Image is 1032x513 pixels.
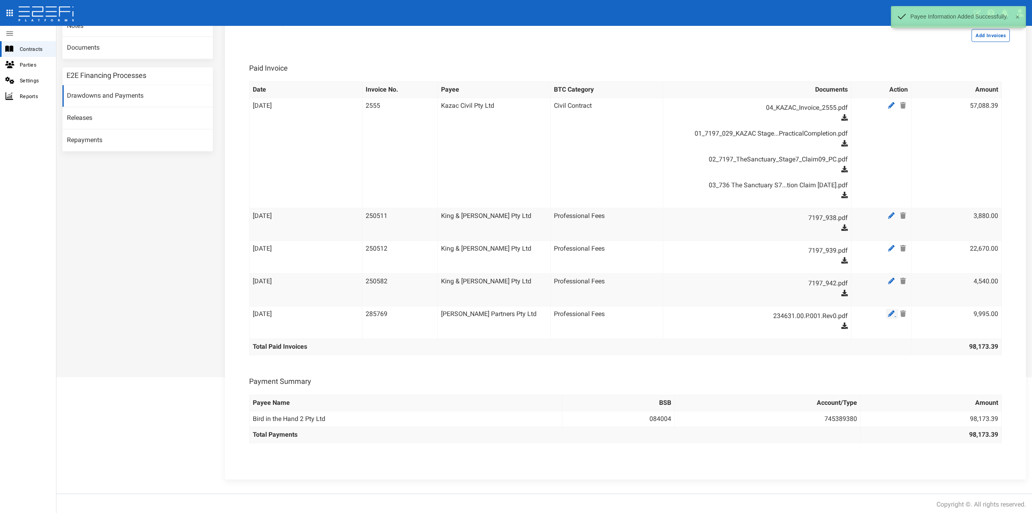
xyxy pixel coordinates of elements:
td: 57,088.39 [911,98,1002,208]
td: 285769 [362,306,438,339]
button: Add Invoices [972,29,1010,42]
td: 4,540.00 [911,273,1002,306]
th: Account/Type [675,395,861,411]
a: 7197_938.pdf [674,211,847,224]
td: Bird in the Hand 2 Pty Ltd [250,411,562,427]
td: Professional Fees [550,208,663,241]
th: Invoice No. [362,82,438,98]
td: 9,995.00 [911,306,1002,339]
td: [PERSON_NAME] Partners Pty Ltd [437,306,550,339]
p: Payee Information Added Successfully. [910,13,1008,20]
td: [DATE] [250,273,362,306]
td: 250582 [362,273,438,306]
a: Delete Payee [898,243,908,253]
a: Delete Payee [898,211,908,221]
span: Parties [20,60,50,69]
th: Amount [860,395,1001,411]
td: King & [PERSON_NAME] Pty Ltd [437,273,550,306]
td: Professional Fees [550,241,663,273]
a: Delete Payee [898,101,908,111]
th: Action [851,82,911,98]
a: Repayments [62,130,213,151]
a: 234631.00.P.001.Rev0.pdf [674,310,847,322]
a: 7197_942.pdf [674,277,847,290]
a: 04_KAZAC_Invoice_2555.pdf [674,101,847,114]
td: [DATE] [250,306,362,339]
td: 745389380 [675,411,861,427]
th: Payee [437,82,550,98]
td: 084004 [562,411,674,427]
th: Documents [663,82,851,98]
a: 03_736 The Sanctuary S7...tion Claim [DATE].pdf [674,179,847,192]
td: 98,173.39 [860,411,1001,427]
a: Releases [62,107,213,129]
a: Add Invoices [972,31,1010,39]
a: 01_7197_029_KAZAC Stage...PracticalCompletion.pdf [674,127,847,140]
th: Total Paid Invoices [250,339,911,355]
td: Kazac Civil Pty Ltd [437,98,550,208]
a: Delete Payee [898,276,908,286]
td: 250511 [362,208,438,241]
h3: Paid Invoice [249,65,288,72]
a: Drawdowns and Payments [62,85,213,107]
th: Total Payments [250,427,860,443]
span: Contracts [20,44,50,54]
span: Settings [20,76,50,85]
th: 98,173.39 [860,427,1001,443]
td: Civil Contract [550,98,663,208]
td: Professional Fees [550,273,663,306]
th: 98,173.39 [911,339,1002,355]
th: Amount [911,82,1002,98]
td: 250512 [362,241,438,273]
a: Documents [62,37,213,59]
a: 02_7197_TheSanctuary_Stage7_Claim09_PC.pdf [674,153,847,166]
div: Copyright ©. All rights reserved. [936,500,1026,509]
a: Notes [62,15,213,37]
th: Date [250,82,362,98]
td: [DATE] [250,241,362,273]
span: Reports [20,92,50,101]
td: [DATE] [250,98,362,208]
th: Payee Name [250,395,562,411]
td: [DATE] [250,208,362,241]
td: King & [PERSON_NAME] Pty Ltd [437,208,550,241]
td: Professional Fees [550,306,663,339]
td: 2555 [362,98,438,208]
h3: E2E Financing Processes [67,72,146,79]
a: Delete Payee [898,309,908,319]
td: 3,880.00 [911,208,1002,241]
a: 7197_939.pdf [674,244,847,257]
td: King & [PERSON_NAME] Pty Ltd [437,241,550,273]
th: BTC Category [550,82,663,98]
th: BSB [562,395,674,411]
h3: Payment Summary [249,378,311,385]
td: 22,670.00 [911,241,1002,273]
